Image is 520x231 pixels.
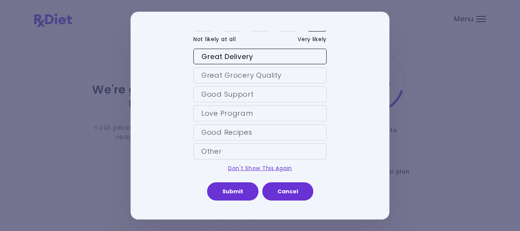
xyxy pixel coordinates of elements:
div: Good Support [193,86,327,102]
a: Don't Show This Again [228,164,292,172]
button: Cancel [262,182,313,200]
div: Love Program [193,105,327,121]
div: Other [193,143,327,159]
div: Great Grocery Quality [193,67,327,83]
span: Not likely at all [193,33,236,46]
button: Submit [207,182,258,200]
span: Very likely [298,33,327,46]
div: Good Recipes [193,124,327,140]
div: Great Delivery [193,48,327,64]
